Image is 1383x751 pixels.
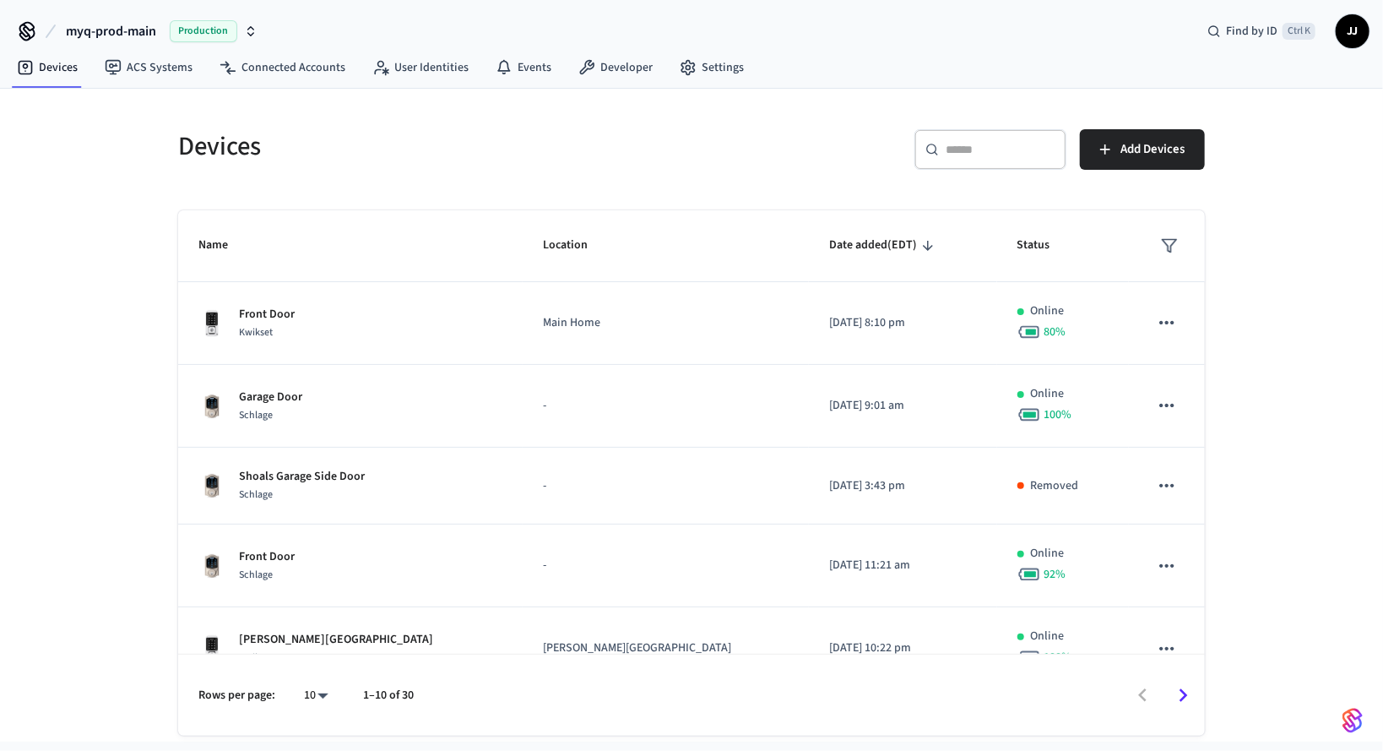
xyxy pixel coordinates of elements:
[543,639,789,657] p: [PERSON_NAME][GEOGRAPHIC_DATA]
[543,397,789,415] p: -
[1031,628,1065,645] p: Online
[1031,545,1065,563] p: Online
[1283,23,1315,40] span: Ctrl K
[1031,302,1065,320] p: Online
[829,397,977,415] p: [DATE] 9:01 am
[359,52,482,83] a: User Identities
[829,314,977,332] p: [DATE] 8:10 pm
[1017,232,1072,258] span: Status
[829,639,977,657] p: [DATE] 10:22 pm
[482,52,565,83] a: Events
[239,568,273,582] span: Schlage
[666,52,757,83] a: Settings
[543,314,789,332] p: Main Home
[198,310,225,337] img: Kwikset Halo Touchscreen Wifi Enabled Smart Lock, Polished Chrome, Front
[829,477,977,495] p: [DATE] 3:43 pm
[239,468,365,486] p: Shoals Garage Side Door
[296,683,336,708] div: 10
[239,650,273,665] span: Kwikset
[178,129,681,164] h5: Devices
[1337,16,1368,46] span: JJ
[543,557,789,574] p: -
[198,472,225,499] img: Schlage Sense Smart Deadbolt with Camelot Trim, Front
[829,557,977,574] p: [DATE] 11:21 am
[198,393,225,420] img: Schlage Sense Smart Deadbolt with Camelot Trim, Front
[1080,129,1205,170] button: Add Devices
[543,232,610,258] span: Location
[206,52,359,83] a: Connected Accounts
[1044,649,1072,666] span: 100 %
[239,487,273,502] span: Schlage
[1031,477,1079,495] p: Removed
[198,687,275,705] p: Rows per page:
[829,232,939,258] span: Date added(EDT)
[239,389,302,406] p: Garage Door
[239,408,273,422] span: Schlage
[1342,707,1363,734] img: SeamLogoGradient.69752ec5.svg
[1031,385,1065,403] p: Online
[66,21,156,41] span: myq-prod-main
[239,325,273,340] span: Kwikset
[239,306,295,324] p: Front Door
[170,20,237,42] span: Production
[1163,676,1203,716] button: Go to next page
[198,635,225,662] img: Kwikset Halo Touchscreen Wifi Enabled Smart Lock, Polished Chrome, Front
[1044,324,1066,340] span: 80 %
[363,687,414,705] p: 1–10 of 30
[91,52,206,83] a: ACS Systems
[543,477,789,495] p: -
[198,232,250,258] span: Name
[198,552,225,580] img: Schlage Sense Smart Deadbolt with Camelot Trim, Front
[1044,406,1072,423] span: 100 %
[565,52,666,83] a: Developer
[1044,566,1066,583] span: 92 %
[1336,14,1369,48] button: JJ
[239,631,433,649] p: [PERSON_NAME][GEOGRAPHIC_DATA]
[3,52,91,83] a: Devices
[1120,139,1185,161] span: Add Devices
[1194,16,1329,46] div: Find by IDCtrl K
[239,548,295,566] p: Front Door
[1226,23,1277,40] span: Find by ID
